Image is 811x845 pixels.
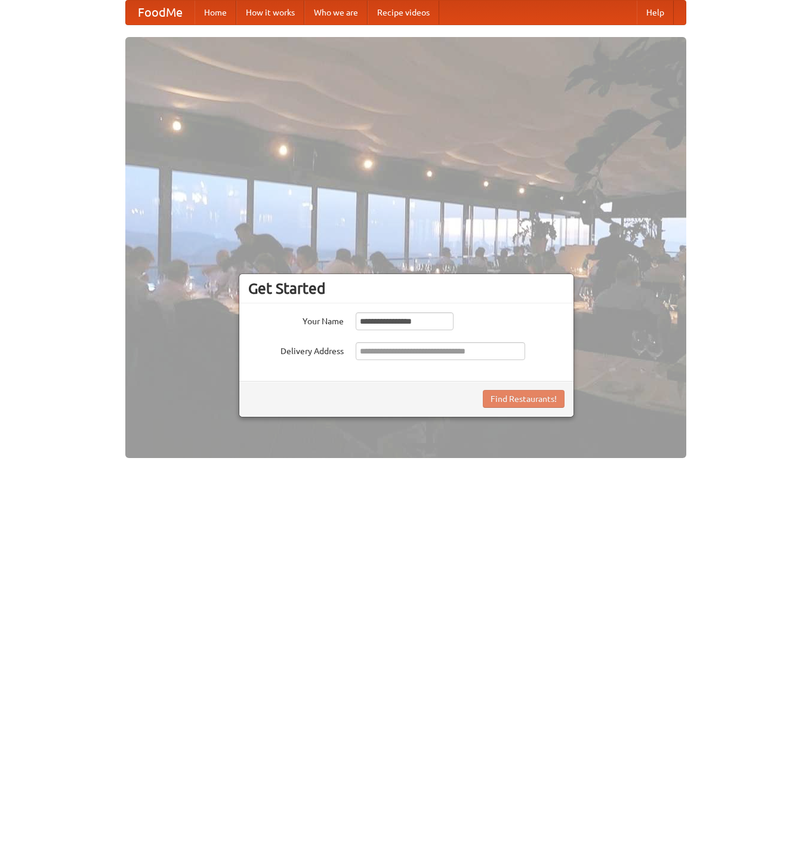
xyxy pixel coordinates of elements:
[637,1,674,24] a: Help
[368,1,439,24] a: Recipe videos
[195,1,236,24] a: Home
[248,312,344,327] label: Your Name
[483,390,565,408] button: Find Restaurants!
[248,279,565,297] h3: Get Started
[248,342,344,357] label: Delivery Address
[126,1,195,24] a: FoodMe
[304,1,368,24] a: Who we are
[236,1,304,24] a: How it works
